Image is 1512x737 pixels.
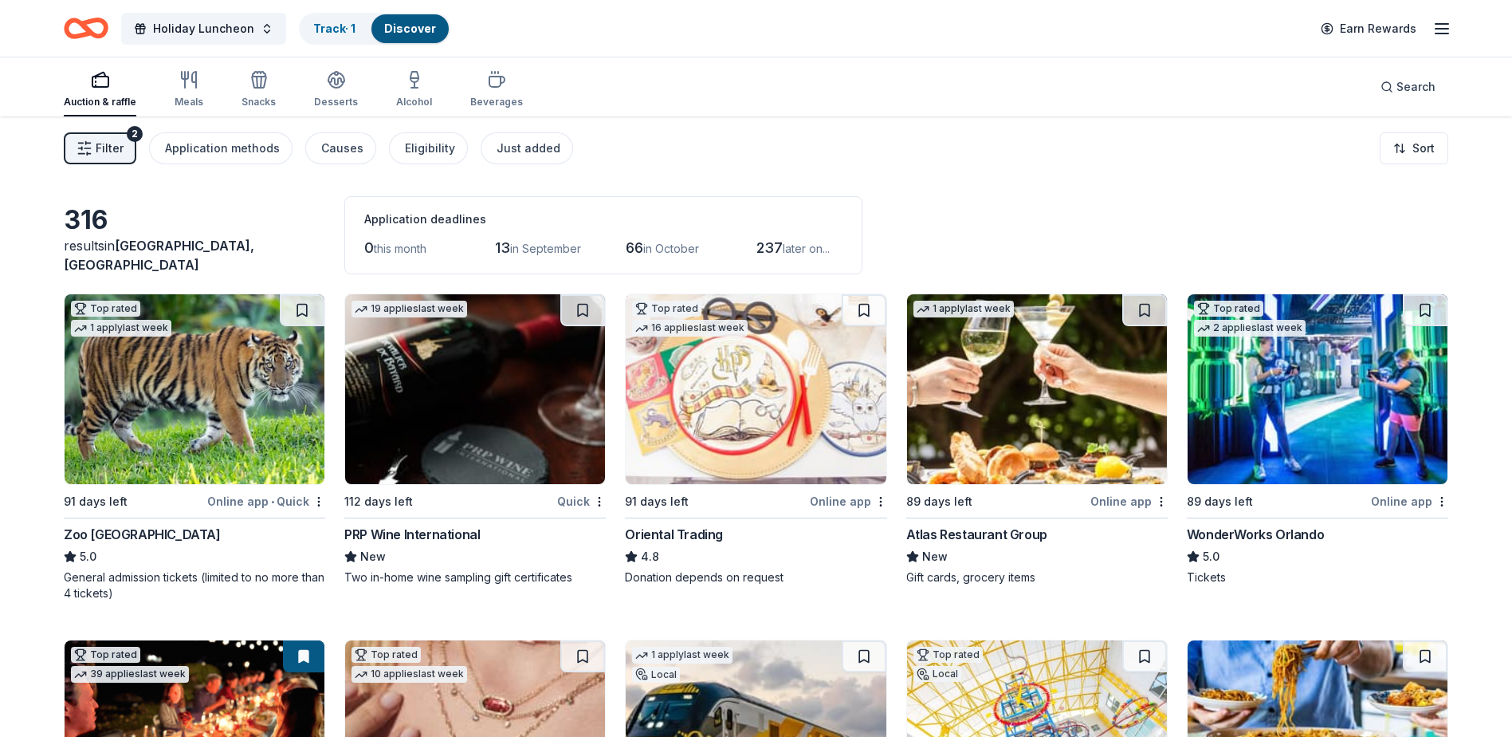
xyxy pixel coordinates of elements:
button: Auction & raffle [64,64,136,116]
div: Top rated [1194,301,1263,317]
div: Alcohol [396,96,432,108]
button: Meals [175,64,203,116]
span: 66 [626,239,643,256]
div: 1 apply last week [71,320,171,337]
button: Beverages [470,64,523,116]
div: Causes [321,139,363,158]
div: Top rated [913,647,983,663]
img: Image for PRP Wine International [345,294,605,484]
a: Image for WonderWorks OrlandoTop rated2 applieslast week89 days leftOnline appWonderWorks Orlando... [1187,294,1448,585]
div: 16 applies last week [632,320,748,337]
div: Online app [810,491,887,511]
button: Application methods [149,132,293,164]
div: WonderWorks Orlando [1187,525,1324,544]
div: Tickets [1187,569,1448,585]
div: 316 [64,204,325,236]
span: Holiday Luncheon [153,19,254,38]
a: Image for Zoo MiamiTop rated1 applylast week91 days leftOnline app•QuickZoo [GEOGRAPHIC_DATA]5.0G... [64,294,325,601]
div: 89 days left [906,492,972,511]
img: Image for Oriental Trading [626,294,886,484]
button: Causes [305,132,376,164]
button: Desserts [314,64,358,116]
span: later on... [783,242,830,255]
span: in September [510,242,581,255]
img: Image for Atlas Restaurant Group [907,294,1167,484]
span: in [64,238,254,273]
div: Oriental Trading [625,525,723,544]
span: New [922,547,948,566]
div: Auction & raffle [64,96,136,108]
a: Image for Oriental TradingTop rated16 applieslast week91 days leftOnline appOriental Trading4.8Do... [625,294,886,585]
span: this month [374,242,426,255]
div: Top rated [71,647,140,663]
div: Application deadlines [364,210,842,229]
span: [GEOGRAPHIC_DATA], [GEOGRAPHIC_DATA] [64,238,254,273]
div: Online app [1090,491,1168,511]
div: Online app [1371,491,1448,511]
div: Top rated [71,301,140,317]
span: Search [1396,77,1435,97]
a: Track· 1 [313,22,355,35]
button: Alcohol [396,64,432,116]
div: Local [632,667,680,683]
span: 0 [364,239,374,256]
div: Top rated [632,301,701,317]
div: 91 days left [64,492,128,511]
span: Sort [1412,139,1435,158]
div: PRP Wine International [344,525,480,544]
div: 1 apply last week [913,301,1014,317]
span: New [360,547,386,566]
div: Just added [497,139,560,158]
div: Eligibility [405,139,455,158]
span: 5.0 [1203,547,1219,566]
div: 10 applies last week [351,666,467,683]
div: 39 applies last week [71,666,189,683]
div: Online app Quick [207,491,325,511]
div: 1 apply last week [632,647,732,664]
a: Home [64,10,108,47]
div: Top rated [351,647,421,663]
a: Image for Atlas Restaurant Group1 applylast week89 days leftOnline appAtlas Restaurant GroupNewGi... [906,294,1168,585]
div: Gift cards, grocery items [906,569,1168,585]
button: Track· 1Discover [299,13,450,45]
a: Earn Rewards [1311,14,1426,43]
div: Snacks [242,96,276,108]
div: 2 applies last week [1194,320,1306,337]
div: Beverages [470,96,523,108]
button: Filter2 [64,132,136,164]
div: Quick [557,491,606,511]
button: Eligibility [389,132,468,164]
div: Desserts [314,96,358,108]
button: Search [1368,71,1448,103]
span: in October [643,242,699,255]
button: Holiday Luncheon [121,13,286,45]
div: 2 [127,126,143,142]
span: 237 [756,239,783,256]
span: 13 [495,239,510,256]
button: Just added [481,132,573,164]
button: Sort [1380,132,1448,164]
div: 89 days left [1187,492,1253,511]
div: Donation depends on request [625,569,886,585]
img: Image for WonderWorks Orlando [1188,294,1447,484]
div: Zoo [GEOGRAPHIC_DATA] [64,525,221,544]
div: Meals [175,96,203,108]
button: Snacks [242,64,276,116]
span: • [271,495,274,508]
div: results [64,236,325,274]
a: Image for PRP Wine International19 applieslast week112 days leftQuickPRP Wine InternationalNewTwo... [344,294,606,585]
div: Atlas Restaurant Group [906,525,1047,544]
div: 19 applies last week [351,301,467,317]
div: Local [913,666,961,682]
div: General admission tickets (limited to no more than 4 tickets) [64,569,325,601]
span: Filter [96,139,124,158]
div: 112 days left [344,492,413,511]
div: 91 days left [625,492,689,511]
div: Two in-home wine sampling gift certificates [344,569,606,585]
img: Image for Zoo Miami [65,294,324,484]
div: Application methods [165,139,280,158]
span: 5.0 [80,547,96,566]
span: 4.8 [641,547,659,566]
a: Discover [384,22,436,35]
